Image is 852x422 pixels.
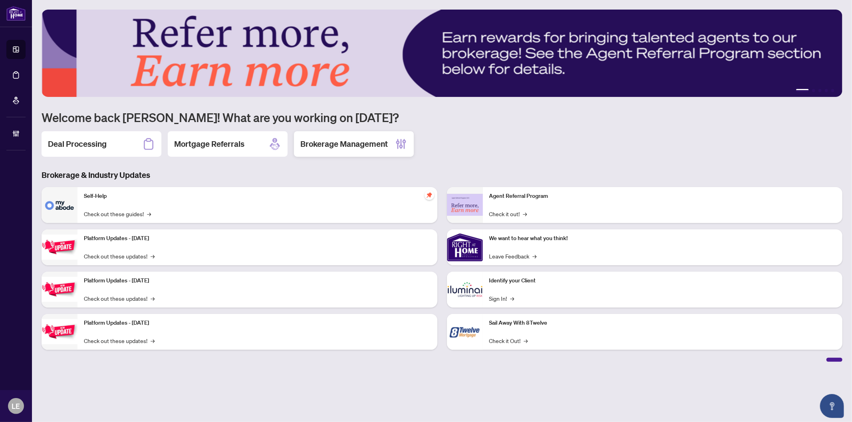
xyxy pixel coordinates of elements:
h3: Brokerage & Industry Updates [42,170,842,181]
p: Agent Referral Program [489,192,836,201]
a: Check it Out!→ [489,336,528,345]
span: → [533,252,537,260]
img: Platform Updates - July 8, 2025 [42,277,77,302]
span: → [151,336,155,345]
span: → [151,252,155,260]
a: Check out these guides!→ [84,209,151,218]
img: Self-Help [42,187,77,223]
img: Platform Updates - June 23, 2025 [42,319,77,344]
a: Sign In!→ [489,294,514,303]
p: Platform Updates - [DATE] [84,319,431,327]
img: We want to hear what you think! [447,229,483,265]
img: Identify your Client [447,272,483,308]
button: 1 [796,89,809,92]
a: Check out these updates!→ [84,252,155,260]
button: Open asap [820,394,844,418]
h2: Deal Processing [48,138,107,150]
span: → [151,294,155,303]
span: LE [12,400,20,412]
img: Slide 0 [42,10,842,97]
h2: Brokerage Management [300,138,388,150]
button: 4 [825,89,828,92]
a: Check it out!→ [489,209,527,218]
img: Agent Referral Program [447,194,483,216]
button: 2 [812,89,815,92]
span: → [147,209,151,218]
button: 3 [818,89,822,92]
img: Sail Away With 8Twelve [447,314,483,350]
p: Platform Updates - [DATE] [84,234,431,243]
a: Check out these updates!→ [84,336,155,345]
p: Self-Help [84,192,431,201]
p: Sail Away With 8Twelve [489,319,836,327]
a: Check out these updates!→ [84,294,155,303]
img: logo [6,6,26,21]
h1: Welcome back [PERSON_NAME]! What are you working on [DATE]? [42,110,842,125]
span: pushpin [425,190,434,200]
span: → [524,336,528,345]
span: → [523,209,527,218]
span: → [510,294,514,303]
h2: Mortgage Referrals [174,138,244,150]
p: Identify your Client [489,276,836,285]
img: Platform Updates - July 21, 2025 [42,235,77,260]
p: We want to hear what you think! [489,234,836,243]
p: Platform Updates - [DATE] [84,276,431,285]
a: Leave Feedback→ [489,252,537,260]
button: 5 [831,89,834,92]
